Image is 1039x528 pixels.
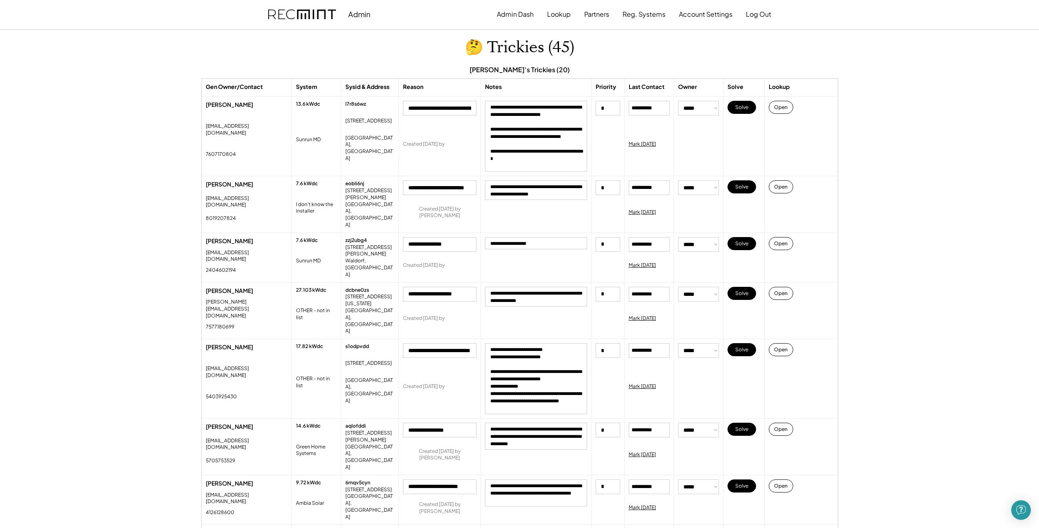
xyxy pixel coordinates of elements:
[403,448,476,462] div: Created [DATE] by [PERSON_NAME]
[206,365,287,379] div: [EMAIL_ADDRESS][DOMAIN_NAME]
[206,479,287,488] div: [PERSON_NAME]
[345,257,394,278] div: Waldorf, [GEOGRAPHIC_DATA]
[485,83,502,91] div: Notes
[206,83,263,91] div: Gen Owner/Contact
[296,287,326,294] div: 27.103 kWdc
[206,195,287,209] div: [EMAIL_ADDRESS][DOMAIN_NAME]
[403,262,445,269] div: Created [DATE] by
[345,444,394,471] div: [GEOGRAPHIC_DATA], [GEOGRAPHIC_DATA]
[728,237,756,250] button: Solve
[403,141,445,148] div: Created [DATE] by
[769,83,790,91] div: Lookup
[629,315,656,322] div: Mark [DATE]
[206,267,236,274] div: 2404602194
[345,377,394,404] div: [GEOGRAPHIC_DATA], [GEOGRAPHIC_DATA]
[206,393,237,400] div: 5403925430
[206,423,287,431] div: [PERSON_NAME]
[296,423,320,430] div: 14.6 kWdc
[678,83,697,91] div: Owner
[206,343,287,351] div: [PERSON_NAME]
[769,423,793,436] button: Open
[584,6,609,22] button: Partners
[728,83,743,91] div: Solve
[206,237,287,245] div: [PERSON_NAME]
[296,479,321,486] div: 9.72 kWdc
[629,83,665,91] div: Last Contact
[206,180,287,189] div: [PERSON_NAME]
[296,375,337,389] div: OTHER - not in list
[629,141,656,148] div: Mark [DATE]
[345,360,392,367] div: [STREET_ADDRESS]
[268,9,336,20] img: recmint-logotype%403x.png
[769,479,793,493] button: Open
[769,237,793,250] button: Open
[769,101,793,114] button: Open
[296,201,337,215] div: I don't know the installer
[769,180,793,193] button: Open
[629,504,656,511] div: Mark [DATE]
[497,6,534,22] button: Admin Dash
[345,300,394,335] div: [US_STATE][GEOGRAPHIC_DATA], [GEOGRAPHIC_DATA]
[629,451,656,458] div: Mark [DATE]
[345,101,366,108] div: l7r8s6wz
[345,201,394,229] div: [GEOGRAPHIC_DATA], [GEOGRAPHIC_DATA]
[345,293,392,300] div: [STREET_ADDRESS]
[296,257,321,264] div: Sunrun MD
[679,6,732,22] button: Account Settings
[403,206,476,220] div: Created [DATE] by [PERSON_NAME]
[728,287,756,300] button: Solve
[345,430,394,444] div: [STREET_ADDRESS][PERSON_NAME]
[596,83,616,91] div: Priority
[769,343,793,356] button: Open
[345,493,394,520] div: [GEOGRAPHIC_DATA], [GEOGRAPHIC_DATA]
[629,262,656,269] div: Mark [DATE]
[403,383,445,390] div: Created [DATE] by
[206,509,234,516] div: 4126128600
[345,187,394,201] div: [STREET_ADDRESS][PERSON_NAME]
[206,492,287,506] div: [EMAIL_ADDRESS][DOMAIN_NAME]
[296,136,321,143] div: Sunrun MD
[345,237,367,244] div: zzj2ubg4
[206,101,287,109] div: [PERSON_NAME]
[728,479,756,493] button: Solve
[206,123,287,137] div: [EMAIL_ADDRESS][DOMAIN_NAME]
[403,315,445,322] div: Created [DATE] by
[348,9,370,19] div: Admin
[728,101,756,114] button: Solve
[206,324,234,331] div: 7577180699
[345,287,369,294] div: dcbne0zs
[296,444,337,457] div: Green Home Systems
[296,500,324,507] div: Ambia Solar
[206,437,287,451] div: [EMAIL_ADDRESS][DOMAIN_NAME]
[345,83,389,91] div: Sysid & Address
[728,180,756,193] button: Solve
[623,6,665,22] button: Reg. Systems
[345,180,364,187] div: eobli6nj
[296,343,323,350] div: 17.82 kWdc
[629,209,656,216] div: Mark [DATE]
[345,343,369,350] div: s1odpvdd
[206,287,287,295] div: [PERSON_NAME]
[206,249,287,263] div: [EMAIL_ADDRESS][DOMAIN_NAME]
[1011,500,1031,520] div: Open Intercom Messenger
[547,6,571,22] button: Lookup
[206,215,236,222] div: 8019207824
[296,237,318,244] div: 7.6 kWdc
[345,244,394,258] div: [STREET_ADDRESS][PERSON_NAME]
[469,65,570,74] div: [PERSON_NAME]'s Trickies (20)
[403,501,476,515] div: Created [DATE] by [PERSON_NAME]
[769,287,793,300] button: Open
[296,307,337,321] div: OTHER - not in list
[465,38,574,57] h1: 🤔 Trickies (45)
[345,486,392,493] div: [STREET_ADDRESS]
[296,83,317,91] div: System
[296,101,320,108] div: 13.6 kWdc
[746,6,771,22] button: Log Out
[629,383,656,390] div: Mark [DATE]
[345,118,392,124] div: [STREET_ADDRESS]
[345,423,366,430] div: aqlofddi
[345,479,370,486] div: 6mqv5cyn
[345,135,394,162] div: [GEOGRAPHIC_DATA], [GEOGRAPHIC_DATA]
[206,457,235,464] div: 5705753529
[206,151,236,158] div: 7607170804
